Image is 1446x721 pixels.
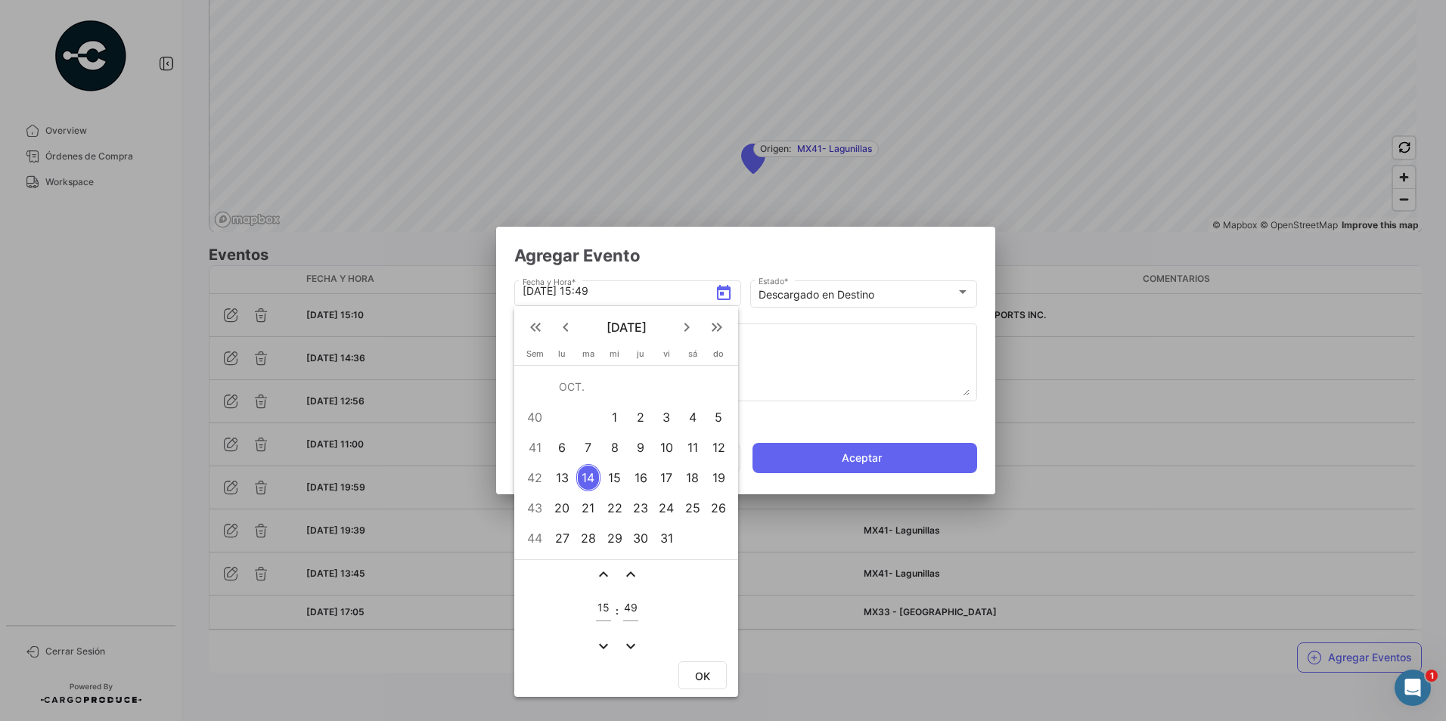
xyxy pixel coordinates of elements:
td: 5 de octubre de 2025 [706,402,732,432]
td: 43 [520,493,549,523]
div: Envíanos un mensaje [15,290,287,332]
td: 11 de octubre de 2025 [679,432,706,463]
td: 29 de octubre de 2025 [602,523,628,553]
div: 25 [681,494,704,521]
td: 31 de octubre de 2025 [653,523,679,553]
mat-icon: keyboard_arrow_left [557,318,575,336]
mat-icon: expand_more [622,637,640,655]
div: 24 [655,494,678,521]
td: 21 de octubre de 2025 [575,493,601,523]
td: 10 de octubre de 2025 [653,432,679,463]
div: 8 [603,434,626,461]
td: 12 de octubre de 2025 [706,432,732,463]
div: 21 [576,494,600,521]
div: 1 [603,404,626,431]
td: 8 de octubre de 2025 [602,432,628,463]
span: [DATE] [581,320,672,335]
div: Andrielle [67,254,114,270]
td: 40 [520,402,549,432]
td: : [615,586,619,635]
mat-icon: keyboard_double_arrow_right [708,318,726,336]
button: Mensajes [151,472,303,532]
th: Sem [520,348,549,365]
div: 19 [707,464,731,491]
td: 18 de octubre de 2025 [679,463,706,493]
th: lunes [549,348,575,365]
div: 29 [603,525,626,552]
th: miércoles [602,348,628,365]
mat-icon: keyboard_double_arrow_left [526,318,545,336]
div: 10 [655,434,678,461]
td: 42 [520,463,549,493]
mat-icon: expand_less [594,565,613,583]
td: 27 de octubre de 2025 [549,523,575,553]
td: 1 de octubre de 2025 [602,402,628,432]
div: Profile image for Andrielle [206,24,236,54]
div: Cerrar [260,24,287,51]
div: 3 [655,404,678,431]
td: 9 de octubre de 2025 [628,432,653,463]
div: 26 [707,494,731,521]
div: 4 [681,404,704,431]
span: Mensajes [202,509,251,520]
div: Profile image for AndrielleMuchas gracias, operador agregadoAndrielle•Hace 8h [16,226,287,282]
td: 24 de octubre de 2025 [653,493,679,523]
div: Profile image for Andrielle [31,239,61,269]
td: 41 [520,432,549,463]
td: 20 de octubre de 2025 [549,493,575,523]
mat-icon: keyboard_arrow_right [678,318,696,336]
div: 17 [655,464,678,491]
td: 2 de octubre de 2025 [628,402,653,432]
div: 31 [655,525,678,552]
button: expand_more icon [594,637,613,655]
div: 18 [681,464,704,491]
button: expand_less icon [622,565,640,583]
th: sábado [679,348,706,365]
mat-icon: expand_less [622,565,640,583]
div: 23 [629,494,653,521]
td: 30 de octubre de 2025 [628,523,653,553]
div: 22 [603,494,626,521]
div: Mensaje recienteProfile image for AndrielleMuchas gracias, operador agregadoAndrielle•Hace 8h [15,203,287,283]
p: ¿Cómo podemos ayudarte? [30,133,272,184]
td: 15 de octubre de 2025 [602,463,628,493]
div: 20 [551,494,574,521]
div: Mensaje reciente [31,216,272,232]
div: 7 [576,434,600,461]
th: viernes [653,348,679,365]
div: 30 [629,525,653,552]
th: domingo [706,348,732,365]
td: OCT. [549,372,732,402]
td: 4 de octubre de 2025 [679,402,706,432]
mat-icon: expand_more [594,637,613,655]
td: 23 de octubre de 2025 [628,493,653,523]
td: 13 de octubre de 2025 [549,463,575,493]
td: 7 de octubre de 2025 [575,432,601,463]
td: 19 de octubre de 2025 [706,463,732,493]
span: Muchas gracias, operador agregado [67,240,282,252]
td: 25 de octubre de 2025 [679,493,706,523]
button: OK [678,661,727,689]
div: 12 [707,434,731,461]
img: logo [30,33,147,48]
p: [PERSON_NAME] 👋 [30,107,272,133]
span: OK [695,670,710,682]
td: 26 de octubre de 2025 [706,493,732,523]
td: 3 de octubre de 2025 [653,402,679,432]
div: 13 [551,464,574,491]
td: 14 de octubre de 2025 [575,463,601,493]
div: • Hace 8h [117,254,167,270]
div: 28 [576,525,600,552]
span: Inicio [60,509,92,520]
iframe: Intercom live chat [1395,670,1431,706]
div: 5 [707,404,731,431]
button: expand_less icon [594,565,613,583]
td: 28 de octubre de 2025 [575,523,601,553]
th: martes [575,348,601,365]
td: 16 de octubre de 2025 [628,463,653,493]
div: 27 [551,525,574,552]
div: 9 [629,434,653,461]
span: 1 [1426,670,1438,682]
div: Envíanos un mensaje [31,303,253,319]
td: 44 [520,523,549,553]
